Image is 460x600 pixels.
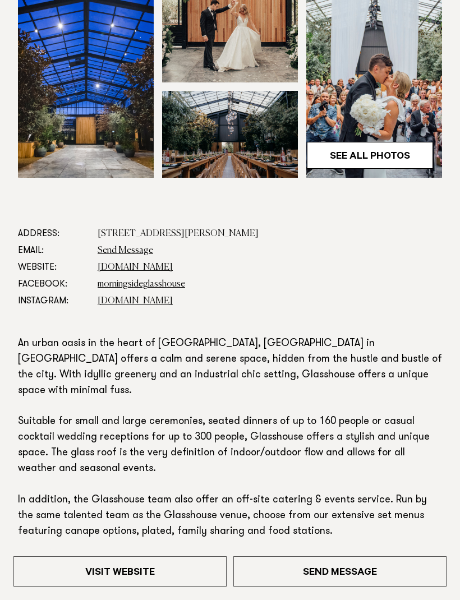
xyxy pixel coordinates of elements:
[98,280,185,289] a: morningsideglasshouse
[18,293,89,310] dt: Instagram:
[98,263,173,272] a: [DOMAIN_NAME]
[162,91,298,178] img: Indoor reception Glasshouse
[18,242,89,259] dt: Email:
[233,556,447,587] a: Send Message
[98,225,442,242] dd: [STREET_ADDRESS][PERSON_NAME]
[13,556,227,587] a: Visit Website
[98,246,153,255] a: Send Message
[18,259,89,276] dt: Website:
[18,276,89,293] dt: Facebook:
[307,142,433,169] a: See All Photos
[98,297,173,306] a: [DOMAIN_NAME]
[18,225,89,242] dt: Address:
